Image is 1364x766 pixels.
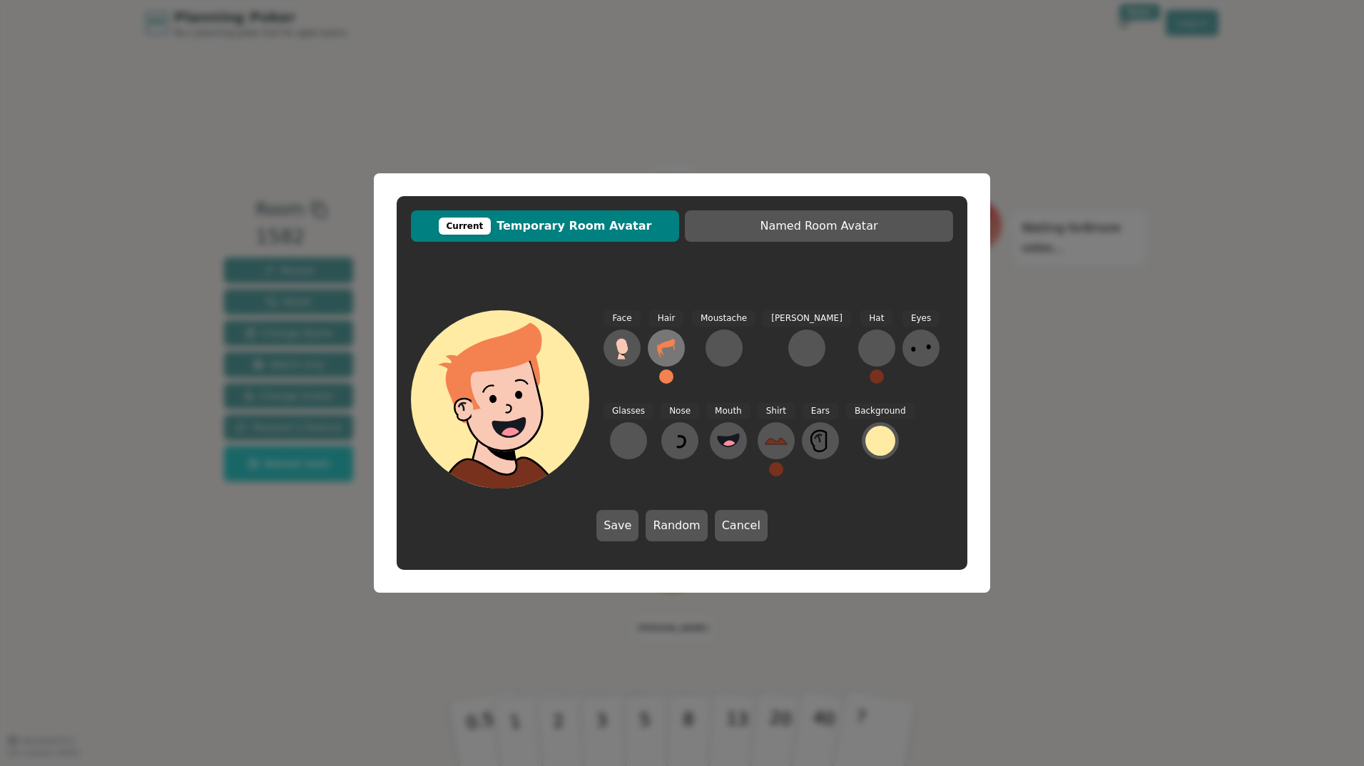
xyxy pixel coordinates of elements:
button: Save [596,510,638,541]
span: Face [604,310,640,327]
span: Temporary Room Avatar [418,218,672,235]
span: Moustache [692,310,755,327]
span: Nose [661,403,699,419]
span: Eyes [902,310,940,327]
span: [PERSON_NAME] [763,310,851,327]
span: Shirt [758,403,795,419]
span: Hair [649,310,684,327]
span: Mouth [706,403,750,419]
span: Ears [803,403,838,419]
span: Named Room Avatar [692,218,946,235]
button: CurrentTemporary Room Avatar [411,210,679,242]
span: Hat [860,310,892,327]
span: Glasses [604,403,653,419]
div: Current [439,218,492,235]
button: Random [646,510,707,541]
span: Background [846,403,915,419]
button: Cancel [715,510,768,541]
button: Named Room Avatar [685,210,953,242]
